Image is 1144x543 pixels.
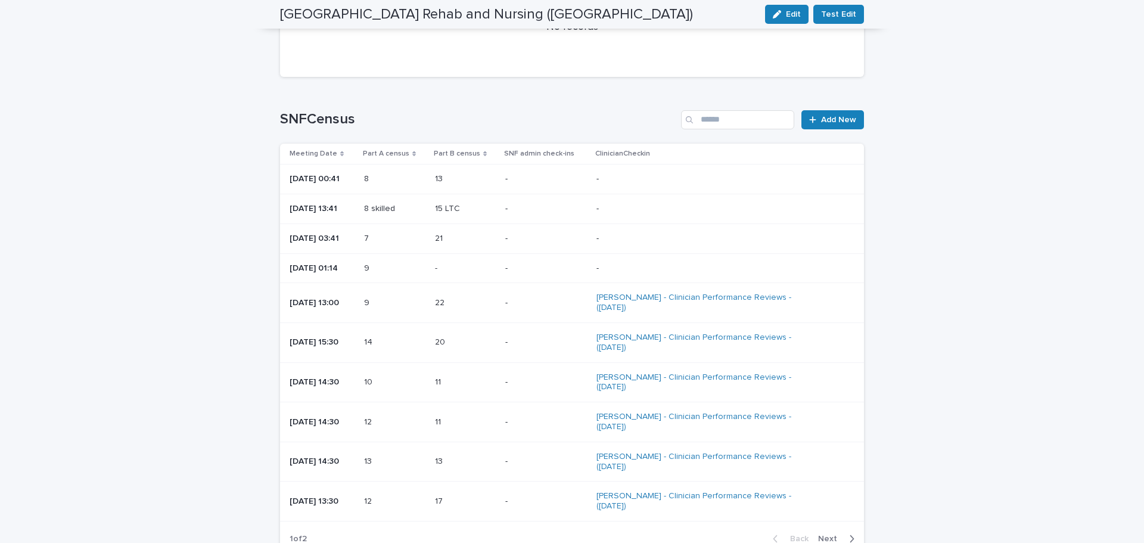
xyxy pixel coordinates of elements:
p: - [505,377,586,387]
p: [DATE] 14:30 [290,417,355,427]
span: Back [783,535,809,543]
tr: [DATE] 14:301313 1313 -[PERSON_NAME] - Clinician Performance Reviews - ([DATE]) [280,442,864,482]
input: Search [681,110,794,129]
tr: [DATE] 14:301010 1111 -[PERSON_NAME] - Clinician Performance Reviews - ([DATE]) [280,362,864,402]
p: [DATE] 14:30 [290,377,355,387]
tr: [DATE] 15:301414 2020 -[PERSON_NAME] - Clinician Performance Reviews - ([DATE]) [280,322,864,362]
p: - [596,263,805,274]
p: 9 [364,296,372,308]
p: ClinicianCheckin [595,147,650,160]
p: - [505,457,586,467]
a: [PERSON_NAME] - Clinician Performance Reviews - ([DATE]) [596,452,805,472]
p: 13 [364,454,374,467]
p: 12 [364,415,374,427]
p: 7 [364,231,371,244]
p: [DATE] 01:14 [290,263,355,274]
tr: [DATE] 13:418 skilled8 skilled 15 LTC15 LTC -- [280,194,864,224]
h1: SNFCensus [280,111,676,128]
p: 21 [435,231,445,244]
p: [DATE] 15:30 [290,337,355,347]
a: [PERSON_NAME] - Clinician Performance Reviews - ([DATE]) [596,373,805,393]
p: 20 [435,335,447,347]
p: 13 [435,454,445,467]
p: - [505,417,586,427]
tr: [DATE] 00:4188 1313 -- [280,165,864,194]
a: [PERSON_NAME] - Clinician Performance Reviews - ([DATE]) [596,333,805,353]
tr: [DATE] 03:4177 2121 -- [280,224,864,253]
tr: [DATE] 01:1499 -- -- [280,253,864,283]
p: 14 [364,335,375,347]
p: Meeting Date [290,147,337,160]
button: Test Edit [813,5,864,24]
span: Edit [786,10,801,18]
span: Test Edit [821,8,856,20]
a: [PERSON_NAME] - Clinician Performance Reviews - ([DATE]) [596,293,805,313]
p: [DATE] 13:00 [290,298,355,308]
button: Edit [765,5,809,24]
a: Add New [801,110,864,129]
p: 13 [435,172,445,184]
p: - [596,234,805,244]
p: Part A census [363,147,409,160]
p: [DATE] 14:30 [290,457,355,467]
p: 8 [364,172,371,184]
p: 22 [435,296,447,308]
p: - [505,298,586,308]
p: [DATE] 00:41 [290,174,355,184]
span: Next [818,535,844,543]
tr: [DATE] 13:0099 2222 -[PERSON_NAME] - Clinician Performance Reviews - ([DATE]) [280,283,864,323]
p: 9 [364,261,372,274]
h2: [GEOGRAPHIC_DATA] Rehab and Nursing ([GEOGRAPHIC_DATA]) [280,6,693,23]
p: - [505,174,586,184]
p: [DATE] 13:41 [290,204,355,214]
p: - [505,234,586,244]
p: 10 [364,375,375,387]
p: SNF admin check-ins [504,147,574,160]
p: 11 [435,375,443,387]
p: Part B census [434,147,480,160]
tr: [DATE] 13:301212 1717 -[PERSON_NAME] - Clinician Performance Reviews - ([DATE]) [280,482,864,522]
p: 8 skilled [364,201,397,214]
a: [PERSON_NAME] - Clinician Performance Reviews - ([DATE]) [596,412,805,432]
p: [DATE] 13:30 [290,497,355,507]
p: - [596,204,805,214]
p: - [505,263,586,274]
a: [PERSON_NAME] - Clinician Performance Reviews - ([DATE]) [596,491,805,511]
p: 12 [364,494,374,507]
p: - [435,261,440,274]
p: 15 LTC [435,201,462,214]
p: [DATE] 03:41 [290,234,355,244]
p: 11 [435,415,443,427]
tr: [DATE] 14:301212 1111 -[PERSON_NAME] - Clinician Performance Reviews - ([DATE]) [280,402,864,442]
p: - [505,337,586,347]
p: 17 [435,494,445,507]
p: - [505,204,586,214]
span: Add New [821,116,856,124]
p: - [505,497,586,507]
p: - [596,174,805,184]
